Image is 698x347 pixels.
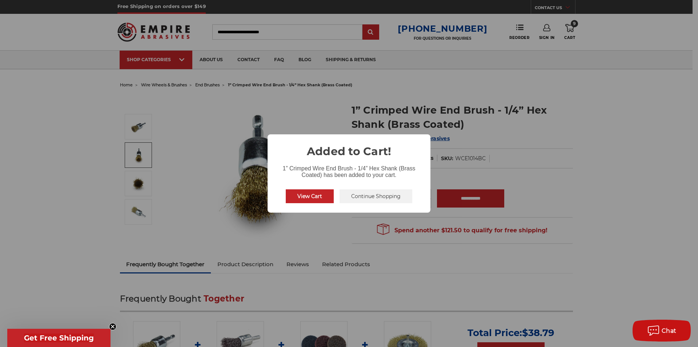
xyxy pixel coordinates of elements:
button: Continue Shopping [340,189,412,203]
h2: Added to Cart! [268,134,430,159]
span: Chat [662,327,677,334]
button: View Cart [286,189,334,203]
span: Get Free Shipping [24,334,94,342]
button: Close teaser [109,323,116,330]
div: 1” Crimped Wire End Brush - 1/4” Hex Shank (Brass Coated) has been added to your cart. [268,159,430,180]
button: Chat [633,320,691,342]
